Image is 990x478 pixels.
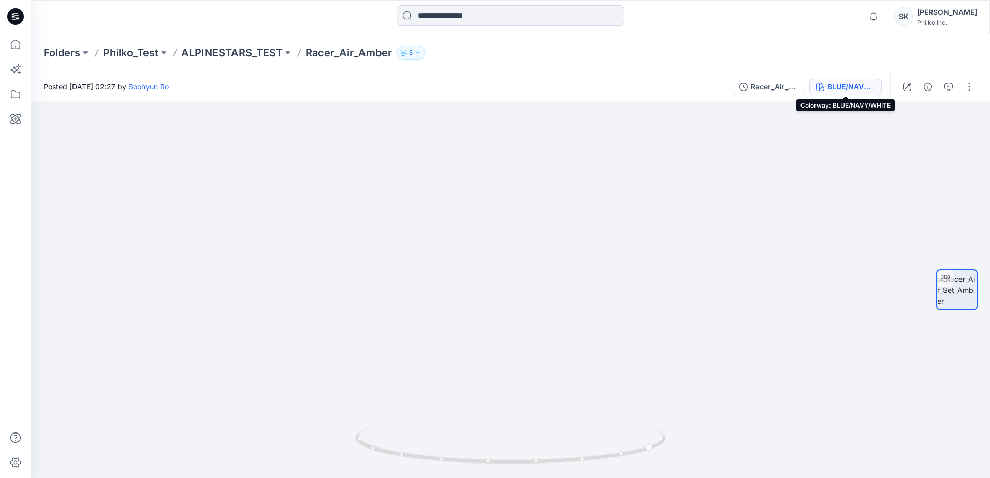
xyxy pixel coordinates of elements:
div: Philko Inc. [917,19,977,26]
p: 5 [409,47,413,58]
button: BLUE/NAVY/WHITE [809,79,882,95]
button: Details [920,79,936,95]
a: Philko_Test [103,46,158,60]
p: Racer_Air_Amber [305,46,392,60]
a: Soohyun Ro [128,82,169,91]
a: ALPINESTARS_TEST [181,46,283,60]
img: Racer_Air_Set_Amber [937,274,977,306]
a: Folders [43,46,80,60]
button: Racer_Air_Amber [733,79,805,95]
div: [PERSON_NAME] [917,6,977,19]
button: 5 [396,46,426,60]
div: SK [894,7,913,26]
span: Posted [DATE] 02:27 by [43,81,169,92]
div: Racer_Air_Amber [751,81,798,93]
div: BLUE/NAVY/WHITE [827,81,875,93]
